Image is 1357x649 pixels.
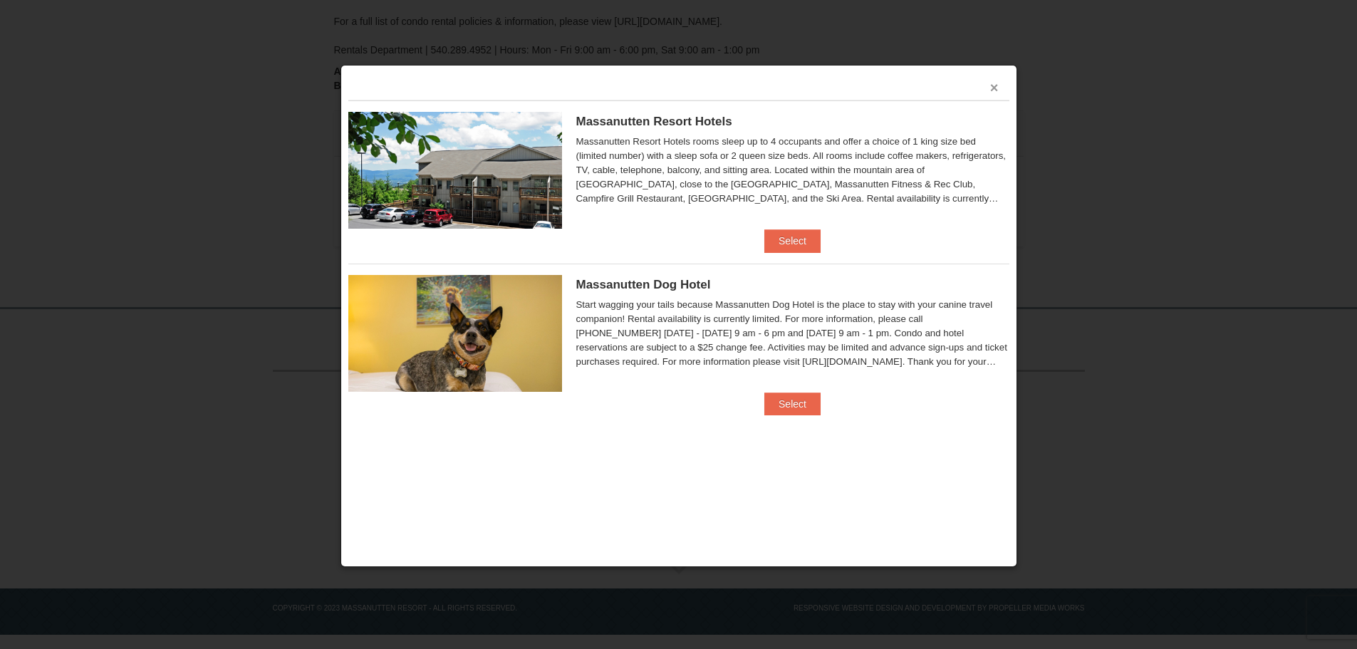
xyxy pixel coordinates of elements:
span: Massanutten Resort Hotels [576,115,732,128]
div: Massanutten Resort Hotels rooms sleep up to 4 occupants and offer a choice of 1 king size bed (li... [576,135,1009,206]
img: 27428181-5-81c892a3.jpg [348,275,562,392]
span: Massanutten Dog Hotel [576,278,711,291]
button: × [990,81,999,95]
img: 19219026-1-e3b4ac8e.jpg [348,112,562,229]
button: Select [764,393,821,415]
div: Start wagging your tails because Massanutten Dog Hotel is the place to stay with your canine trav... [576,298,1009,369]
button: Select [764,229,821,252]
